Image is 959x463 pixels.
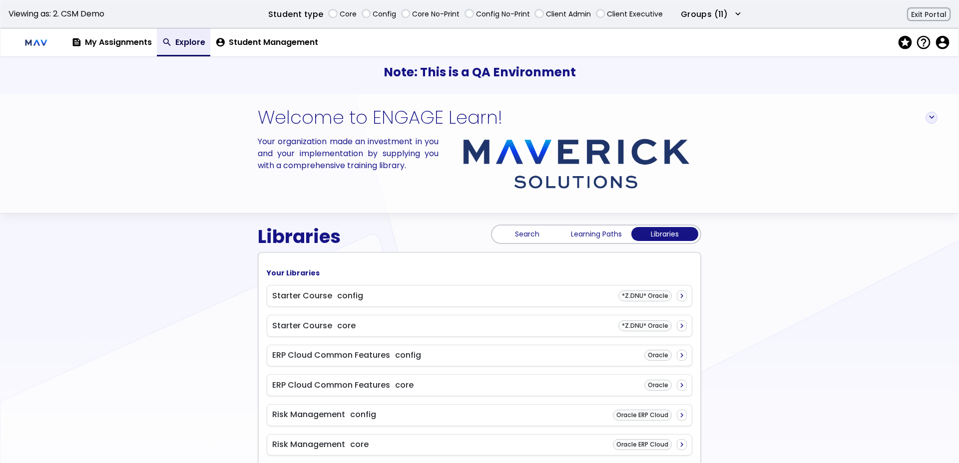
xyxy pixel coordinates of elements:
label: Config [373,9,396,19]
a: Starter Courseconfig*Z.DNU* Oraclenavigate_next [267,285,692,307]
span: Starter Course [272,290,332,301]
span: search [162,38,172,47]
a: Search [494,227,561,241]
a: ERP Cloud Common FeaturesconfigOraclenavigate_next [267,345,692,367]
a: Risk ManagementconfigOracle ERP Cloudnavigate_next [267,404,692,426]
button: stars [897,32,916,53]
span: config [350,409,376,420]
label: Student type [268,8,324,20]
span: navigate_next [677,322,686,330]
span: feed [71,38,82,47]
label: Core No-Print [412,9,460,19]
img: Logo [23,30,49,55]
span: Oracle ERP Cloud [616,441,668,448]
img: organization banner [452,128,701,200]
label: Core [340,9,357,19]
span: core [337,320,356,331]
label: Groups (11) [681,8,728,20]
span: account_circle [215,38,226,47]
span: Starter Course [272,320,332,331]
span: navigate_next [677,351,686,359]
span: Oracle [648,382,668,389]
span: expand_more [733,9,743,19]
a: Risk ManagementcoreOracle ERP Cloudnavigate_next [267,434,692,456]
span: navigate_next [677,381,686,389]
a: Libraries [631,227,698,241]
a: ERP Cloud Common FeaturescoreOraclenavigate_next [267,374,692,396]
button: Help [916,35,935,50]
span: ERP Cloud Common Features [272,349,390,361]
span: core [395,379,414,391]
a: Learning Paths [563,227,630,241]
label: Client Executive [607,9,663,19]
button: Exit Portal [907,7,951,21]
div: Your organization made an investment in you and your implementation by supplying you with a compr... [258,136,439,184]
a: Starter Coursecore*Z.DNU* Oraclenavigate_next [267,315,692,337]
span: Oracle ERP Cloud [616,412,668,419]
h1: Libraries [258,226,341,247]
span: core [350,439,369,450]
a: Explore [157,28,210,56]
h1: Welcome to ENGAGE Learn! [258,107,502,128]
h3: Note: This is a QA Environment [0,65,959,79]
button: Groups (11)expand_more [681,8,743,20]
a: My Assignments [66,28,157,56]
nav: Navigation Links [66,28,954,56]
span: help [916,35,930,50]
span: account [935,35,949,50]
span: expand_more [927,113,937,122]
span: ERP Cloud Common Features [272,379,390,391]
h6: Your Libraries [267,269,692,277]
span: stars [897,35,911,50]
span: navigate_next [677,292,686,300]
button: Account [935,35,949,50]
span: Risk Management [272,439,345,450]
span: Viewing as: 2. CSM Demo [8,9,104,18]
a: account_circleStudent Management [210,28,323,56]
span: config [337,290,363,301]
span: navigate_next [677,411,686,419]
span: *Z.DNU* Oracle [622,322,668,329]
span: Oracle [648,352,668,359]
span: navigate_next [677,441,686,449]
span: config [395,349,421,361]
label: Client Admin [546,9,591,19]
span: Risk Management [272,409,345,420]
label: Config No-Print [476,9,530,19]
span: *Z.DNU* Oracle [622,292,668,299]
